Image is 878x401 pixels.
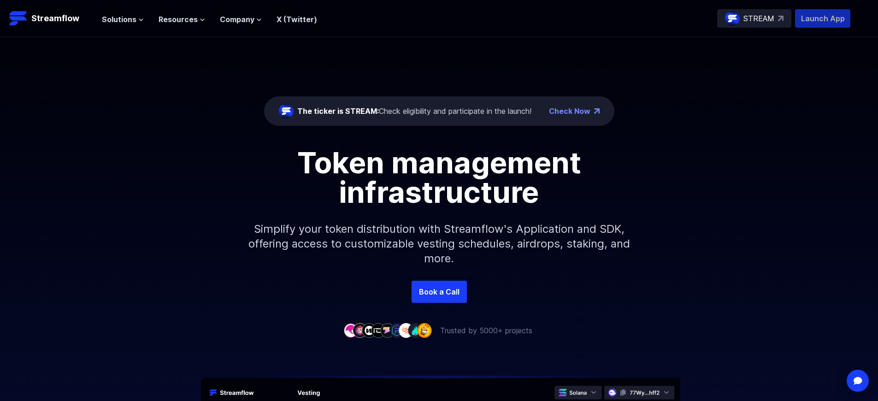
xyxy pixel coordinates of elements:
[220,14,254,25] span: Company
[717,9,791,28] a: STREAM
[795,9,850,28] button: Launch App
[343,323,358,337] img: company-1
[9,9,93,28] a: Streamflow
[371,323,386,337] img: company-4
[440,325,532,336] p: Trusted by 5000+ projects
[102,14,144,25] button: Solutions
[279,104,294,118] img: streamflow-logo-circle.png
[380,323,395,337] img: company-5
[778,16,784,21] img: top-right-arrow.svg
[725,11,740,26] img: streamflow-logo-circle.png
[297,106,531,117] div: Check eligibility and participate in the launch!
[847,370,869,392] div: Open Intercom Messenger
[594,108,600,114] img: top-right-arrow.png
[297,106,379,116] span: The ticker is STREAM:
[220,14,262,25] button: Company
[277,15,317,24] a: X (Twitter)
[412,281,467,303] a: Book a Call
[241,207,637,281] p: Simplify your token distribution with Streamflow's Application and SDK, offering access to custom...
[159,14,198,25] span: Resources
[389,323,404,337] img: company-6
[102,14,136,25] span: Solutions
[232,148,647,207] h1: Token management infrastructure
[362,323,377,337] img: company-3
[159,14,205,25] button: Resources
[31,12,79,25] p: Streamflow
[743,13,774,24] p: STREAM
[408,323,423,337] img: company-8
[399,323,413,337] img: company-7
[549,106,590,117] a: Check Now
[417,323,432,337] img: company-9
[353,323,367,337] img: company-2
[9,9,28,28] img: Streamflow Logo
